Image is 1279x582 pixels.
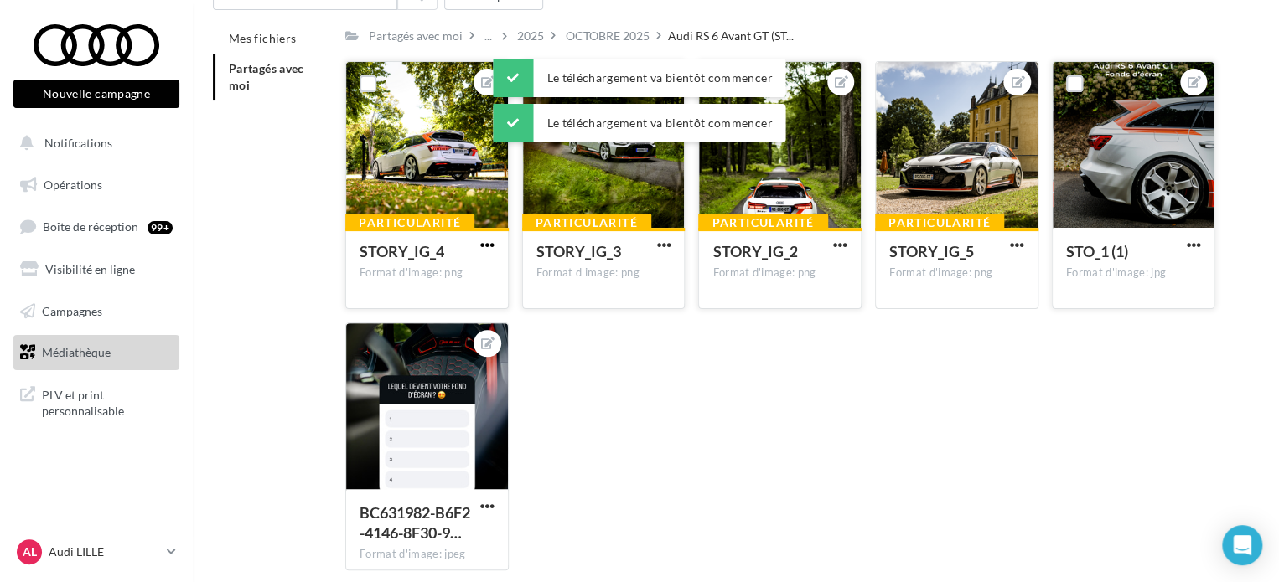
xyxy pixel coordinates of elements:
div: Particularité [875,214,1004,232]
button: Nouvelle campagne [13,80,179,108]
span: STORY_IG_2 [712,242,797,260]
div: 2025 [517,28,544,44]
div: Format d'image: jpeg [360,547,495,562]
a: AL Audi LILLE [13,536,179,568]
span: Notifications [44,136,112,150]
span: Médiathèque [42,345,111,359]
span: STORY_IG_5 [889,242,974,260]
span: AL [23,543,37,560]
div: Format d'image: png [536,265,671,281]
span: Opérations [44,178,102,192]
div: Particularité [345,214,474,232]
span: Boîte de réception [43,219,138,234]
a: Campagnes [10,294,183,329]
div: Format d'image: png [360,265,495,281]
div: Particularité [522,214,651,232]
span: Partagés avec moi [229,61,304,92]
div: Format d'image: png [889,265,1024,281]
div: ... [481,24,495,48]
span: Mes fichiers [229,31,296,45]
span: STORY_IG_4 [360,242,444,260]
a: PLV et print personnalisable [10,377,183,426]
a: Médiathèque [10,335,183,370]
a: Boîte de réception99+ [10,209,183,245]
div: Le téléchargement va bientôt commencer [493,59,785,97]
button: Notifications [10,126,176,161]
span: STO_1 (1) [1066,242,1128,260]
p: Audi LILLE [49,543,160,560]
div: 99+ [148,221,173,234]
div: Le téléchargement va bientôt commencer [493,104,785,142]
span: Audi RS 6 Avant GT (ST... [668,28,794,44]
span: STORY_IG_3 [536,242,621,260]
span: BC631982-B6F2-4146-8F30-9736CC32DFB7 [360,503,470,542]
a: Visibilité en ligne [10,252,183,287]
div: Format d'image: jpg [1066,265,1201,281]
span: Campagnes [42,303,102,317]
div: Open Intercom Messenger [1222,525,1262,565]
div: Partagés avec moi [369,28,463,44]
div: Particularité [698,214,827,232]
div: Format d'image: png [712,265,847,281]
span: PLV et print personnalisable [42,384,173,420]
a: Opérations [10,167,183,203]
span: Visibilité en ligne [45,262,135,276]
div: OCTOBRE 2025 [566,28,650,44]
